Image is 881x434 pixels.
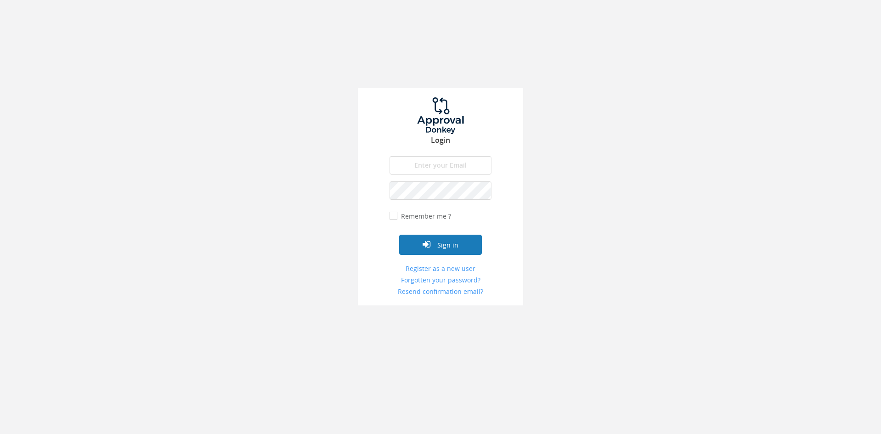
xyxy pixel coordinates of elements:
[358,136,523,145] h3: Login
[399,235,482,255] button: Sign in
[390,156,491,175] input: Enter your Email
[406,97,475,134] img: logo.png
[390,287,491,296] a: Resend confirmation email?
[390,264,491,273] a: Register as a new user
[399,212,451,221] label: Remember me ?
[390,276,491,285] a: Forgotten your password?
